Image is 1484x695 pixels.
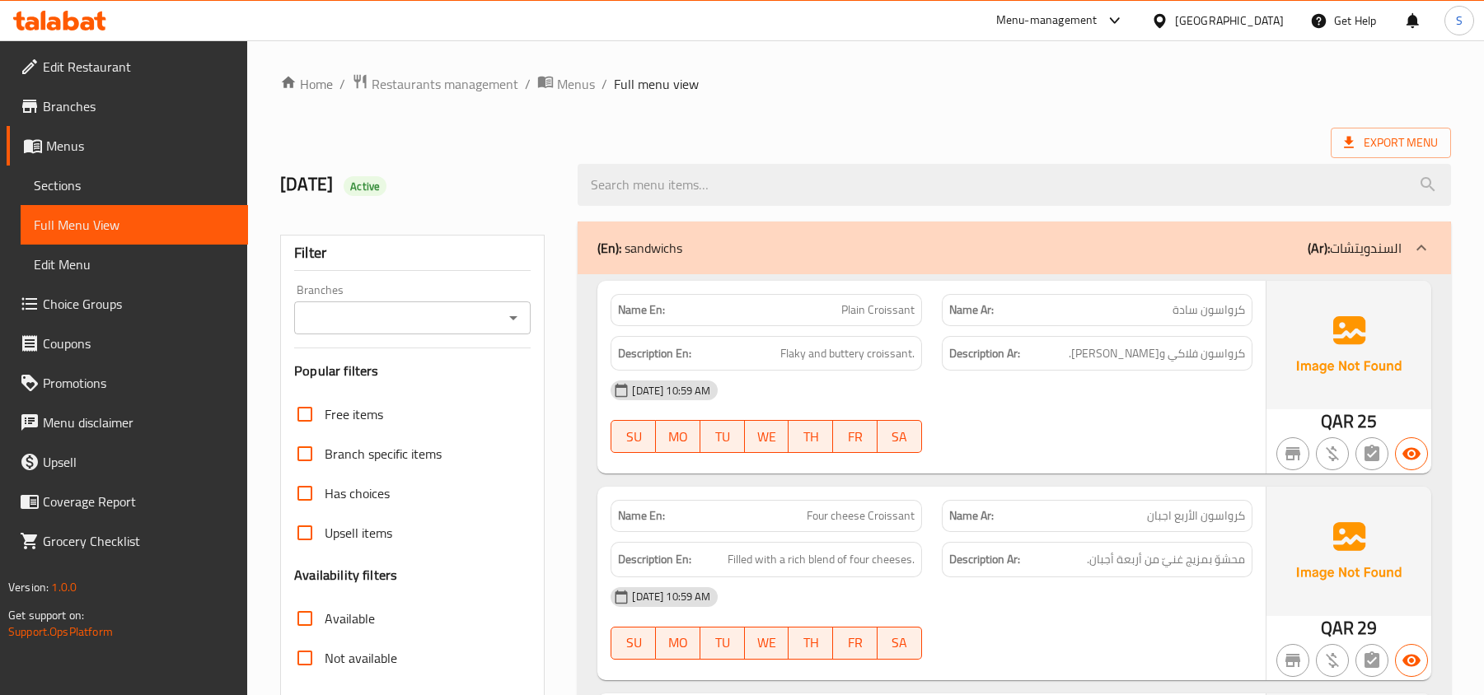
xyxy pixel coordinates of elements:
[325,523,392,543] span: Upsell items
[43,294,235,314] span: Choice Groups
[949,343,1020,364] strong: Description Ar:
[43,413,235,432] span: Menu disclaimer
[43,531,235,551] span: Grocery Checklist
[597,238,682,258] p: sandwichs
[1321,405,1354,437] span: QAR
[325,444,442,464] span: Branch specific items
[780,343,915,364] span: Flaky and buttery croissant.
[7,403,248,442] a: Menu disclaimer
[7,482,248,521] a: Coverage Report
[43,96,235,116] span: Branches
[707,425,738,449] span: TU
[1308,238,1402,258] p: السندويتشات
[537,73,595,95] a: Menus
[7,126,248,166] a: Menus
[840,631,871,655] span: FR
[1355,437,1388,470] button: Not has choices
[841,301,915,319] span: Plain Croissant
[884,425,915,449] span: SA
[707,631,738,655] span: TU
[1331,128,1451,158] span: Export Menu
[294,566,397,585] h3: Availability filters
[1266,281,1431,409] img: Ae5nvW7+0k+MAAAAAElFTkSuQmCC
[1087,549,1245,570] span: محشوّ بمزيج غنيّ من أربعة أجبان.
[996,11,1098,30] div: Menu-management
[751,631,783,655] span: WE
[618,301,665,319] strong: Name En:
[557,74,595,94] span: Menus
[339,74,345,94] li: /
[8,576,49,598] span: Version:
[1308,236,1330,260] b: (Ar):
[618,549,691,570] strong: Description En:
[7,86,248,126] a: Branches
[662,631,694,655] span: MO
[352,73,518,95] a: Restaurants management
[789,627,833,660] button: TH
[372,74,518,94] span: Restaurants management
[46,136,235,156] span: Menus
[656,627,700,660] button: MO
[7,442,248,482] a: Upsell
[21,245,248,284] a: Edit Menu
[1276,437,1309,470] button: Not branch specific item
[745,420,789,453] button: WE
[618,507,665,525] strong: Name En:
[751,425,783,449] span: WE
[1316,437,1349,470] button: Purchased item
[728,549,915,570] span: Filled with a rich blend of four cheeses.
[618,343,691,364] strong: Description En:
[1316,644,1349,677] button: Purchased item
[8,621,113,642] a: Support.OpsPlatform
[34,215,235,235] span: Full Menu View
[7,47,248,86] a: Edit Restaurant
[1355,644,1388,677] button: Not has choices
[1395,644,1428,677] button: Available
[789,420,833,453] button: TH
[618,631,649,655] span: SU
[1357,405,1377,437] span: 25
[878,627,922,660] button: SA
[280,73,1451,95] nav: breadcrumb
[833,420,878,453] button: FR
[280,74,333,94] a: Home
[1276,644,1309,677] button: Not branch specific item
[7,363,248,403] a: Promotions
[807,507,915,525] span: Four cheese Croissant
[21,166,248,205] a: Sections
[344,179,386,194] span: Active
[840,425,871,449] span: FR
[795,631,826,655] span: TH
[1147,507,1245,525] span: كرواسون الأربع اجبان
[7,521,248,561] a: Grocery Checklist
[43,334,235,353] span: Coupons
[578,222,1451,274] div: (En): sandwichs(Ar):السندويتشات
[1395,437,1428,470] button: Available
[662,425,694,449] span: MO
[618,425,649,449] span: SU
[7,284,248,324] a: Choice Groups
[325,648,397,668] span: Not available
[700,420,745,453] button: TU
[1069,343,1245,364] span: كرواسون فلاكي و[PERSON_NAME].
[280,172,558,197] h2: [DATE]
[43,373,235,393] span: Promotions
[949,507,994,525] strong: Name Ar:
[51,576,77,598] span: 1.0.0
[700,627,745,660] button: TU
[34,254,235,274] span: Edit Menu
[611,420,656,453] button: SU
[8,604,84,626] span: Get support on:
[525,74,531,94] li: /
[21,205,248,245] a: Full Menu View
[1357,612,1377,644] span: 29
[1344,133,1438,153] span: Export Menu
[602,74,607,94] li: /
[625,589,717,604] span: [DATE] 10:59 AM
[597,236,621,260] b: (En):
[614,74,699,94] span: Full menu view
[795,425,826,449] span: TH
[43,492,235,511] span: Coverage Report
[625,383,717,399] span: [DATE] 10:59 AM
[43,57,235,77] span: Edit Restaurant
